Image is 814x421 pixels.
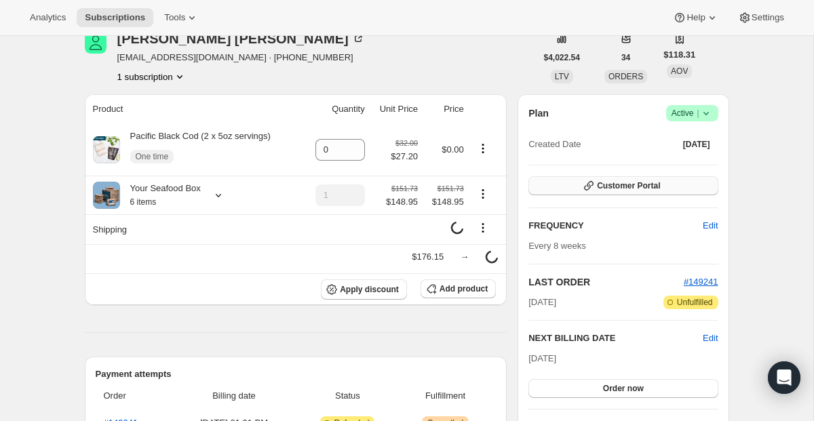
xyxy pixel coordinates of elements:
button: Subscriptions [77,8,153,27]
div: Open Intercom Messenger [768,361,800,394]
button: Product actions [472,141,494,156]
button: #149241 [684,275,718,289]
span: AOV [671,66,688,76]
small: $32.00 [395,139,418,147]
button: Shipping actions [472,220,494,235]
div: Pacific Black Cod (2 x 5oz servings) [120,129,271,170]
button: $4,022.54 [536,48,588,67]
button: [DATE] [675,135,718,154]
span: Customer Portal [597,180,660,191]
img: product img [93,182,120,209]
span: LTV [555,72,569,81]
button: Settings [730,8,792,27]
small: $151.73 [391,184,418,193]
button: Product actions [472,186,494,201]
small: $151.73 [438,184,464,193]
small: 6 items [130,197,157,207]
span: Add product [440,283,488,294]
button: Help [665,8,726,27]
span: One time [136,151,169,162]
h2: LAST ORDER [528,275,684,289]
span: Status [301,389,395,403]
span: [DATE] [683,139,710,150]
th: Product [85,94,303,124]
span: $4,022.54 [544,52,580,63]
h2: NEXT BILLING DATE [528,332,703,345]
th: Quantity [303,94,369,124]
th: Price [422,94,468,124]
span: Active [672,106,713,120]
button: Tools [156,8,207,27]
button: Apply discount [321,279,407,300]
span: Analytics [30,12,66,23]
span: ORDERS [608,72,643,81]
h2: Payment attempts [96,367,497,381]
span: [DATE] [528,296,556,309]
button: Analytics [22,8,74,27]
span: $148.95 [386,195,418,209]
span: Tools [164,12,185,23]
span: Created Date [528,138,581,151]
th: Order [96,381,172,411]
span: Order now [603,383,644,394]
span: Edit [703,219,718,233]
span: [EMAIL_ADDRESS][DOMAIN_NAME] · [PHONE_NUMBER] [117,51,365,64]
div: $176.15 [412,250,444,264]
span: Help [686,12,705,23]
span: Settings [752,12,784,23]
div: Your Seafood Box [120,182,201,209]
a: #149241 [684,277,718,287]
th: Shipping [85,214,303,244]
span: $0.00 [442,144,464,155]
img: product img [93,136,120,163]
span: Every 8 weeks [528,241,586,251]
div: [PERSON_NAME] [PERSON_NAME] [117,32,365,45]
button: Product actions [117,70,187,83]
h2: FREQUENCY [528,219,703,233]
h2: Plan [528,106,549,120]
button: Edit [703,332,718,345]
span: Fulfillment [403,389,488,403]
button: Edit [695,215,726,237]
span: Apply discount [340,284,399,295]
button: Add product [421,279,496,298]
button: 34 [613,48,638,67]
span: Unfulfilled [677,297,713,308]
span: 34 [621,52,630,63]
span: Billing date [176,389,292,403]
button: Order now [528,379,718,398]
span: Subscriptions [85,12,145,23]
th: Unit Price [369,94,422,124]
span: $27.20 [391,150,418,163]
button: Customer Portal [528,176,718,195]
span: Gale Hipp [85,32,106,54]
span: [DATE] [528,353,556,363]
span: $118.31 [663,48,695,62]
span: $148.95 [426,195,464,209]
span: | [697,108,699,119]
div: → [460,250,469,264]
